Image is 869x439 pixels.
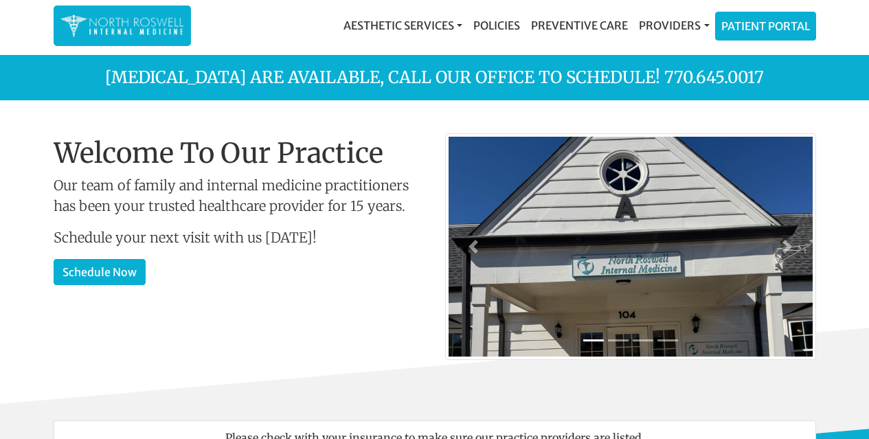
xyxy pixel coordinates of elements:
p: [MEDICAL_DATA] are available, call our office to schedule! 770.645.0017 [43,65,826,90]
a: Preventive Care [526,12,633,39]
p: Our team of family and internal medicine practitioners has been your trusted healthcare provider ... [54,175,425,216]
a: Patient Portal [716,12,815,40]
img: North Roswell Internal Medicine [60,12,184,39]
p: Schedule your next visit with us [DATE]! [54,227,425,248]
a: Providers [633,12,714,39]
a: Aesthetic Services [338,12,468,39]
a: Schedule Now [54,259,146,285]
a: Policies [468,12,526,39]
h1: Welcome To Our Practice [54,137,425,170]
